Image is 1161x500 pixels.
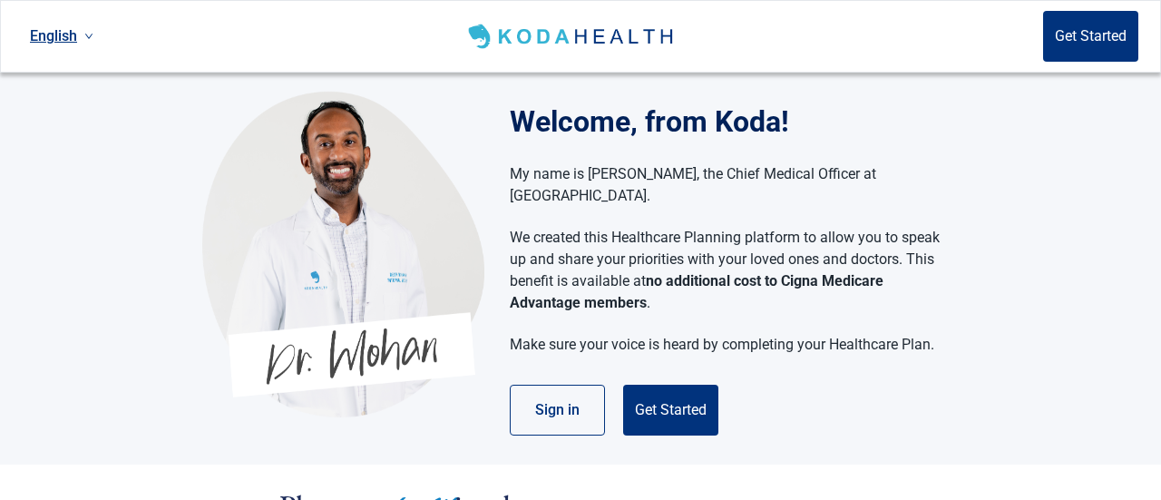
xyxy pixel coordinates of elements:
button: Get Started [623,385,718,436]
button: Sign in [510,385,605,436]
p: Make sure your voice is heard by completing your Healthcare Plan. [510,334,941,356]
button: Get Started [1043,11,1138,62]
p: We created this Healthcare Planning platform to allow you to speak up and share your priorities w... [510,227,941,314]
span: down [84,32,93,41]
strong: no additional cost to Cigna Medicare Advantage members [510,272,883,311]
p: My name is [PERSON_NAME], the Chief Medical Officer at [GEOGRAPHIC_DATA]. [510,163,941,207]
a: Current language: English [23,21,101,51]
img: Koda Health [464,22,679,51]
img: Koda Health [202,91,484,417]
h1: Welcome, from Koda! [510,100,959,143]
